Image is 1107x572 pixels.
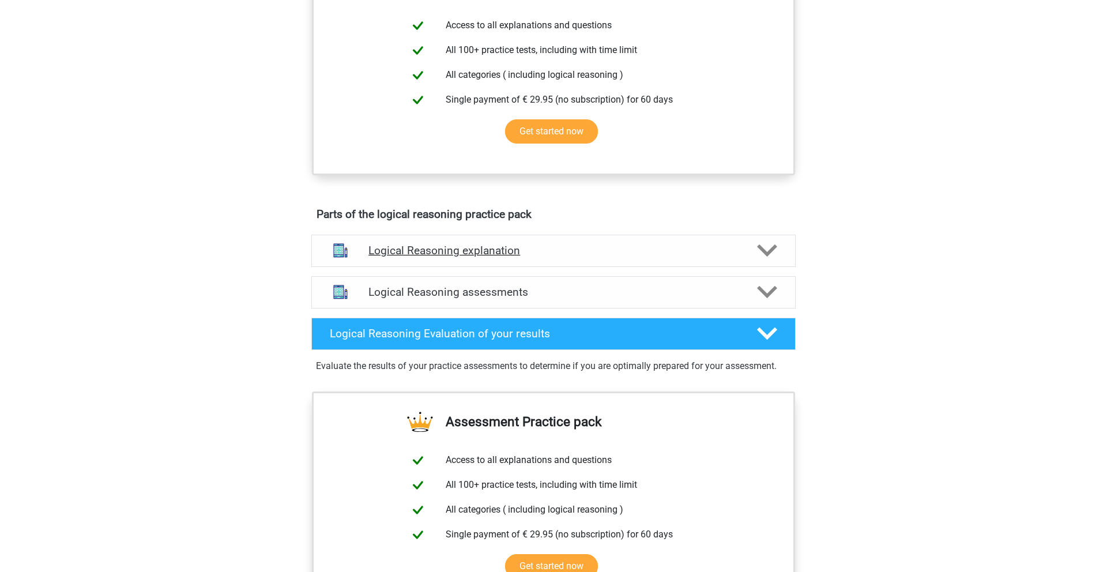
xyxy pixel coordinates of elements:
a: explanations Logical Reasoning explanation [307,235,800,267]
p: Evaluate the results of your practice assessments to determine if you are optimally prepared for ... [316,359,791,373]
h4: Logical Reasoning assessments [368,285,739,299]
a: assessments Logical Reasoning assessments [307,276,800,308]
img: logical reasoning explanations [326,236,355,265]
h4: Logical Reasoning explanation [368,244,739,257]
a: Get started now [505,119,598,144]
h4: Logical Reasoning Evaluation of your results [330,327,739,340]
h4: Parts of the logical reasoning practice pack [317,208,790,221]
img: logical reasoning assessments [326,277,355,307]
a: Logical Reasoning Evaluation of your results [307,318,800,350]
